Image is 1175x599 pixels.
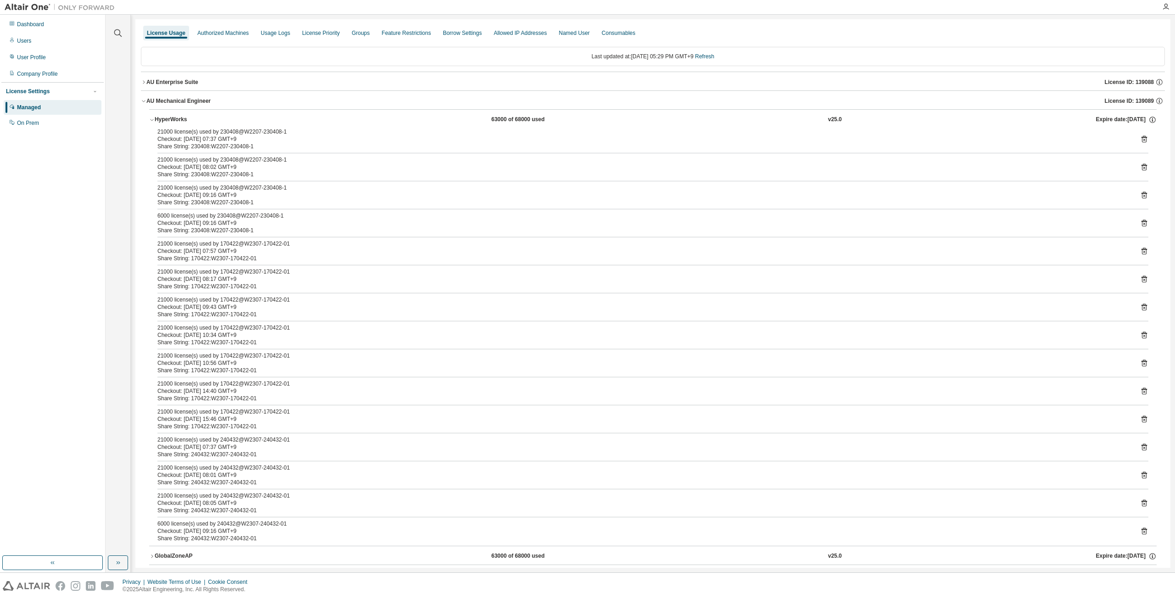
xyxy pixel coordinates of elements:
img: facebook.svg [56,581,65,591]
div: Last updated at: [DATE] 05:29 PM GMT+9 [141,47,1165,66]
img: instagram.svg [71,581,80,591]
div: Checkout: [DATE] 08:05 GMT+9 [157,499,1126,507]
div: Share String: 240432:W2307-240432-01 [157,535,1126,542]
button: AU Mechanical EngineerLicense ID: 139089 [141,91,1165,111]
div: Checkout: [DATE] 15:46 GMT+9 [157,415,1126,423]
div: Expire date: [DATE] [1096,552,1157,560]
div: Share String: 170422:W2307-170422-01 [157,367,1126,374]
div: Checkout: [DATE] 14:40 GMT+9 [157,387,1126,395]
div: Checkout: [DATE] 10:34 GMT+9 [157,331,1126,339]
div: Checkout: [DATE] 09:16 GMT+9 [157,527,1126,535]
span: License ID: 139089 [1105,97,1154,105]
div: 21000 license(s) used by 170422@W2307-170422-01 [157,240,1126,247]
div: Authorized Machines [197,29,249,37]
div: Usage Logs [261,29,290,37]
div: Share String: 240432:W2307-240432-01 [157,479,1126,486]
button: HyperWorks63000 of 68000 usedv25.0Expire date:[DATE] [149,110,1157,130]
a: Refresh [695,53,714,60]
div: Managed [17,104,41,111]
div: Share String: 170422:W2307-170422-01 [157,339,1126,346]
div: License Settings [6,88,50,95]
div: Cookie Consent [208,578,252,586]
div: Share String: 230408:W2207-230408-1 [157,227,1126,234]
div: Website Terms of Use [147,578,208,586]
div: 21000 license(s) used by 170422@W2307-170422-01 [157,296,1126,303]
div: User Profile [17,54,46,61]
div: 21000 license(s) used by 170422@W2307-170422-01 [157,408,1126,415]
div: 21000 license(s) used by 170422@W2307-170422-01 [157,268,1126,275]
div: 21000 license(s) used by 230408@W2207-230408-1 [157,184,1126,191]
div: Checkout: [DATE] 07:37 GMT+9 [157,135,1126,143]
div: Share String: 230408:W2207-230408-1 [157,171,1126,178]
div: Checkout: [DATE] 07:57 GMT+9 [157,247,1126,255]
div: v25.0 [828,116,842,124]
div: Company Profile [17,70,58,78]
div: Borrow Settings [443,29,482,37]
img: youtube.svg [101,581,114,591]
div: Share String: 230408:W2207-230408-1 [157,143,1126,150]
div: Expire date: [DATE] [1096,116,1157,124]
div: Share String: 170422:W2307-170422-01 [157,395,1126,402]
div: Checkout: [DATE] 09:16 GMT+9 [157,191,1126,199]
div: Dashboard [17,21,44,28]
div: License Priority [302,29,340,37]
button: GlobalZoneAP63000 of 68000 usedv25.0Expire date:[DATE] [149,546,1157,566]
div: 63000 of 68000 used [491,116,574,124]
div: 21000 license(s) used by 240432@W2307-240432-01 [157,492,1126,499]
div: AU Mechanical Engineer [146,97,211,105]
div: License Usage [147,29,185,37]
div: Checkout: [DATE] 08:02 GMT+9 [157,163,1126,171]
div: 6000 license(s) used by 230408@W2207-230408-1 [157,212,1126,219]
div: 21000 license(s) used by 230408@W2207-230408-1 [157,128,1126,135]
div: Groups [352,29,369,37]
div: HyperWorks [155,116,237,124]
div: 21000 license(s) used by 230408@W2207-230408-1 [157,156,1126,163]
div: Allowed IP Addresses [494,29,547,37]
button: HWAMDCPrivateAuthoring0 of 2147483647 usedv25.0Expire date:[DATE] [155,565,1157,585]
div: Users [17,37,31,45]
div: 21000 license(s) used by 170422@W2307-170422-01 [157,352,1126,359]
div: Checkout: [DATE] 09:16 GMT+9 [157,219,1126,227]
div: Named User [559,29,589,37]
div: Share String: 240432:W2307-240432-01 [157,451,1126,458]
div: Share String: 240432:W2307-240432-01 [157,507,1126,514]
div: 21000 license(s) used by 170422@W2307-170422-01 [157,380,1126,387]
img: altair_logo.svg [3,581,50,591]
div: 21000 license(s) used by 170422@W2307-170422-01 [157,324,1126,331]
div: 63000 of 68000 used [491,552,574,560]
div: Share String: 230408:W2207-230408-1 [157,199,1126,206]
button: AU Enterprise SuiteLicense ID: 139088 [141,72,1165,92]
div: Share String: 170422:W2307-170422-01 [157,255,1126,262]
div: Feature Restrictions [382,29,431,37]
div: Checkout: [DATE] 08:17 GMT+9 [157,275,1126,283]
div: Checkout: [DATE] 07:37 GMT+9 [157,443,1126,451]
img: linkedin.svg [86,581,95,591]
div: Consumables [602,29,635,37]
div: 6000 license(s) used by 240432@W2307-240432-01 [157,520,1126,527]
div: Privacy [123,578,147,586]
div: On Prem [17,119,39,127]
div: v25.0 [828,552,842,560]
div: Share String: 170422:W2307-170422-01 [157,311,1126,318]
div: Share String: 170422:W2307-170422-01 [157,283,1126,290]
div: 21000 license(s) used by 240432@W2307-240432-01 [157,464,1126,471]
div: Checkout: [DATE] 10:56 GMT+9 [157,359,1126,367]
p: © 2025 Altair Engineering, Inc. All Rights Reserved. [123,586,253,593]
div: GlobalZoneAP [155,552,237,560]
span: License ID: 139088 [1105,78,1154,86]
div: 21000 license(s) used by 240432@W2307-240432-01 [157,436,1126,443]
div: Checkout: [DATE] 08:01 GMT+9 [157,471,1126,479]
div: Share String: 170422:W2307-170422-01 [157,423,1126,430]
img: Altair One [5,3,119,12]
div: AU Enterprise Suite [146,78,198,86]
div: Checkout: [DATE] 09:43 GMT+9 [157,303,1126,311]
